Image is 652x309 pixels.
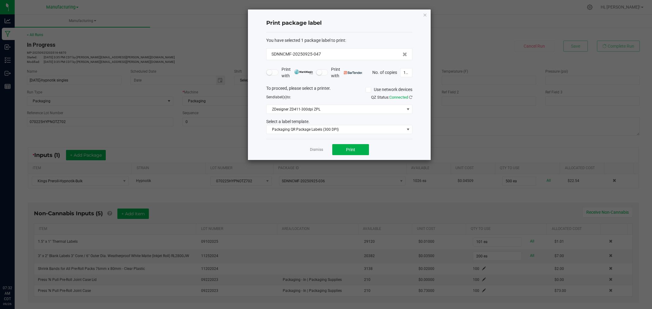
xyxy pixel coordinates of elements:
[346,147,355,152] span: Print
[267,125,404,134] span: Packaging QR Package Labels (300 DPI)
[344,71,363,74] img: bartender.png
[331,66,363,79] span: Print with
[266,95,291,99] span: Send to:
[266,19,412,27] h4: Print package label
[274,95,287,99] span: label(s)
[389,95,408,100] span: Connected
[372,70,397,75] span: No. of copies
[266,38,345,43] span: You have selected 1 package label to print
[294,70,313,74] img: mark_magic_cybra.png
[282,66,313,79] span: Print with
[271,51,321,57] span: SDNNCMF-20250925-047
[332,144,369,155] button: Print
[267,105,404,114] span: ZDesigner ZD411-300dpi ZPL
[310,147,323,152] a: Dismiss
[371,95,412,100] span: QZ Status:
[6,260,24,278] iframe: Resource center
[366,86,412,93] label: Use network devices
[262,118,417,125] div: Select a label template.
[266,37,412,44] div: :
[262,85,417,94] div: To proceed, please select a printer.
